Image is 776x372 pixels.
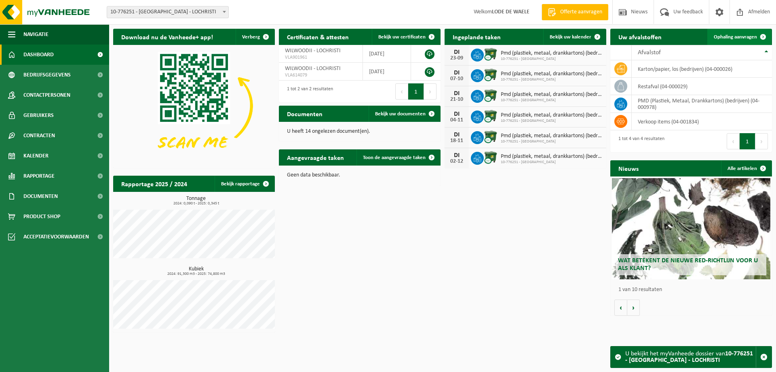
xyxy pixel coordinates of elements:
span: Gebruikers [23,105,54,125]
span: Dashboard [23,45,54,65]
span: Acceptatievoorwaarden [23,227,89,247]
span: Ophaling aanvragen [714,34,757,40]
img: Download de VHEPlus App [113,45,275,166]
span: Pmd (plastiek, metaal, drankkartons) (bedrijven) [501,71,602,77]
td: [DATE] [363,63,411,81]
img: WB-1100-CU [484,130,498,144]
a: Bekijk uw kalender [543,29,605,45]
span: VLA901961 [285,54,356,61]
span: 10-776251 - [GEOGRAPHIC_DATA] [501,98,602,103]
h3: Tonnage [117,196,275,206]
a: Alle artikelen [721,160,771,176]
button: 1 [408,83,424,100]
div: DI [449,152,465,159]
span: Bekijk uw documenten [375,111,426,117]
img: WB-1100-CU [484,89,498,102]
div: 23-09 [449,55,465,61]
button: Next [424,83,436,100]
span: Verberg [242,34,260,40]
div: DI [449,90,465,97]
img: WB-1100-CU [484,151,498,164]
span: Offerte aanvragen [558,8,604,16]
h2: Uw afvalstoffen [610,29,670,45]
span: 2024: 91,300 m3 - 2025: 74,800 m3 [117,272,275,276]
span: Pmd (plastiek, metaal, drankkartons) (bedrijven) [501,112,602,119]
span: Pmd (plastiek, metaal, drankkartons) (bedrijven) [501,153,602,160]
div: U bekijkt het myVanheede dossier van [625,346,756,368]
span: Wat betekent de nieuwe RED-richtlijn voor u als klant? [618,257,758,272]
button: 1 [740,133,755,149]
a: Bekijk uw documenten [369,106,440,122]
span: 10-776251 - WILWOODII - LOCHRISTI [107,6,229,18]
h2: Certificaten & attesten [279,29,357,45]
span: Documenten [23,186,58,206]
span: 2024: 0,090 t - 2025: 0,345 t [117,202,275,206]
div: 18-11 [449,138,465,144]
div: 02-12 [449,159,465,164]
td: karton/papier, los (bedrijven) (04-000026) [632,60,772,78]
span: Bekijk uw certificaten [378,34,426,40]
div: 1 tot 2 van 2 resultaten [283,83,333,100]
button: Vorige [614,300,627,316]
span: WILWOODII - LOCHRISTI [285,66,341,72]
h2: Documenten [279,106,331,121]
span: WILWOODII - LOCHRISTI [285,48,341,54]
td: restafval (04-000029) [632,78,772,95]
h2: Ingeplande taken [445,29,509,45]
span: 10-776251 - [GEOGRAPHIC_DATA] [501,119,602,123]
span: Toon de aangevraagde taken [363,155,426,160]
span: Product Shop [23,206,60,227]
td: verkoop items (04-001834) [632,113,772,130]
a: Offerte aanvragen [542,4,608,20]
td: PMD (Plastiek, Metaal, Drankkartons) (bedrijven) (04-000978) [632,95,772,113]
div: 04-11 [449,117,465,123]
img: WB-1100-CU [484,109,498,123]
h2: Download nu de Vanheede+ app! [113,29,221,45]
span: Contracten [23,125,55,146]
span: 10-776251 - [GEOGRAPHIC_DATA] [501,139,602,144]
div: 21-10 [449,97,465,102]
span: 10-776251 - [GEOGRAPHIC_DATA] [501,160,602,165]
span: 10-776251 - WILWOODII - LOCHRISTI [107,6,228,18]
span: Pmd (plastiek, metaal, drankkartons) (bedrijven) [501,50,602,57]
a: Bekijk rapportage [215,176,274,192]
div: DI [449,49,465,55]
div: 07-10 [449,76,465,82]
div: DI [449,111,465,117]
span: Pmd (plastiek, metaal, drankkartons) (bedrijven) [501,133,602,139]
span: Rapportage [23,166,55,186]
p: Geen data beschikbaar. [287,172,432,178]
span: Pmd (plastiek, metaal, drankkartons) (bedrijven) [501,91,602,98]
span: Bekijk uw kalender [550,34,591,40]
a: Ophaling aanvragen [707,29,771,45]
img: WB-1100-CU [484,47,498,61]
button: Volgende [627,300,640,316]
h3: Kubiek [117,266,275,276]
p: U heeft 14 ongelezen document(en). [287,129,432,134]
h2: Rapportage 2025 / 2024 [113,176,195,191]
span: Navigatie [23,24,48,45]
span: VLA614079 [285,72,356,79]
h2: Aangevraagde taken [279,149,352,165]
button: Previous [395,83,408,100]
button: Previous [727,133,740,149]
div: DI [449,132,465,138]
div: DI [449,70,465,76]
button: Verberg [236,29,274,45]
a: Toon de aangevraagde taken [356,149,440,166]
td: [DATE] [363,45,411,63]
div: 1 tot 4 van 4 resultaten [614,132,664,150]
img: WB-1100-CU [484,68,498,82]
button: Next [755,133,768,149]
a: Bekijk uw certificaten [372,29,440,45]
p: 1 van 10 resultaten [618,287,768,293]
span: Contactpersonen [23,85,70,105]
span: Bedrijfsgegevens [23,65,71,85]
span: Afvalstof [638,49,661,56]
strong: LODE DE WAELE [492,9,529,15]
a: Wat betekent de nieuwe RED-richtlijn voor u als klant? [612,178,770,279]
h2: Nieuws [610,160,647,176]
span: 10-776251 - [GEOGRAPHIC_DATA] [501,77,602,82]
span: 10-776251 - [GEOGRAPHIC_DATA] [501,57,602,62]
strong: 10-776251 - [GEOGRAPHIC_DATA] - LOCHRISTI [625,351,753,363]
